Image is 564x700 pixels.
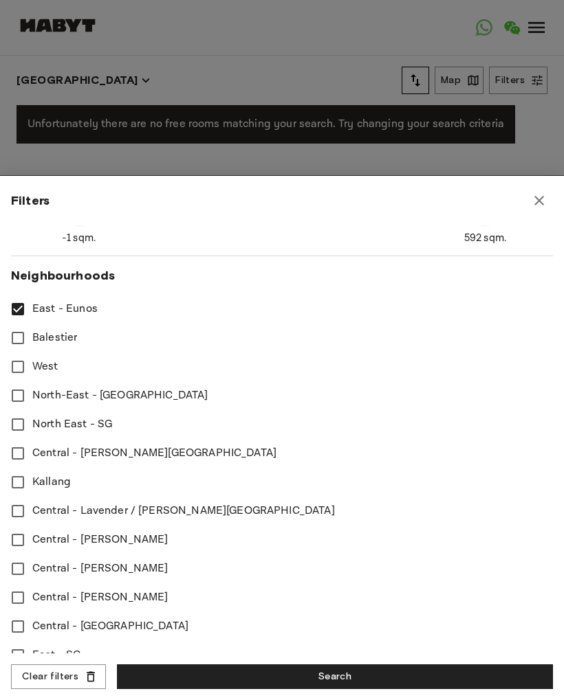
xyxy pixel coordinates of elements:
[32,647,80,664] span: East - SG
[32,416,112,433] span: North East - SG
[62,231,96,245] span: -1 sqm.
[32,589,168,606] span: Central - [PERSON_NAME]
[11,267,553,284] span: Neighbourhoods
[32,445,276,462] span: Central - [PERSON_NAME][GEOGRAPHIC_DATA]
[32,301,98,317] span: East - Eunos
[117,664,553,690] button: Search
[32,532,168,548] span: Central - [PERSON_NAME]
[11,192,50,209] span: Filters
[32,474,71,490] span: Kallang
[32,387,208,404] span: North-East - [GEOGRAPHIC_DATA]
[32,330,77,346] span: Balestier
[32,618,188,635] span: Central - [GEOGRAPHIC_DATA]
[32,503,335,519] span: Central - Lavender / [PERSON_NAME][GEOGRAPHIC_DATA]
[32,359,58,375] span: West
[11,664,106,690] button: Clear filters
[32,561,168,577] span: Central - [PERSON_NAME]
[464,231,506,245] span: 592 sqm.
